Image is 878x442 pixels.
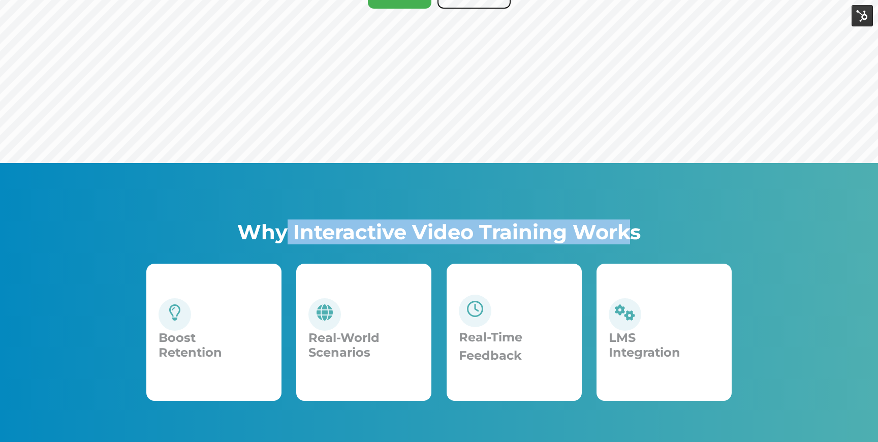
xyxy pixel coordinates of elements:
[237,219,641,244] span: Why Interactive Video Training Works
[459,330,522,363] span: Real-Time Feedback
[609,330,680,360] span: LMS Integration
[159,330,222,360] span: Boost Retention
[308,330,380,360] span: Real-World Scenarios
[852,5,873,26] img: HubSpot Tools Menu Toggle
